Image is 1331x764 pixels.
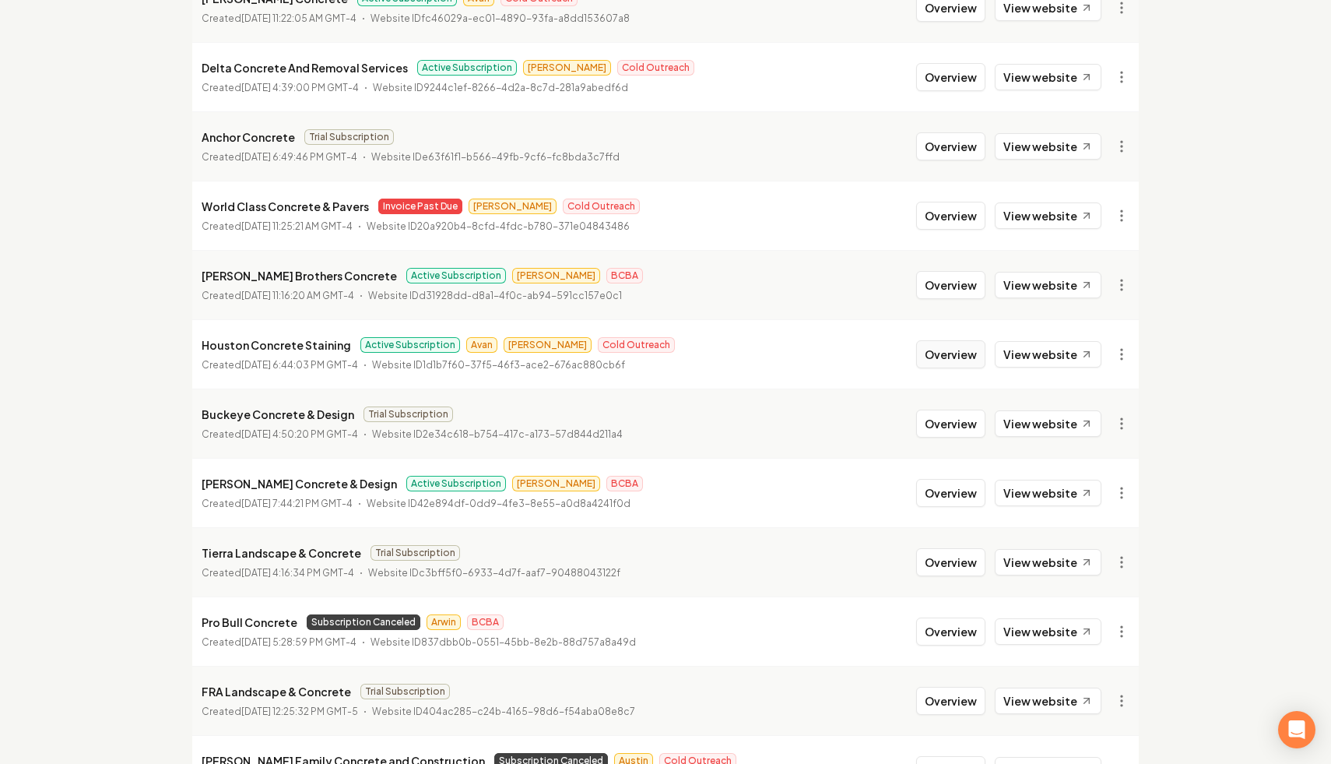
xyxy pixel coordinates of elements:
span: Active Subscription [406,476,506,491]
p: Website ID 20a920b4-8cfd-4fdc-b780-371e04843486 [367,219,630,234]
p: Created [202,565,354,581]
time: [DATE] 11:16:20 AM GMT-4 [241,290,354,301]
p: Created [202,704,358,720]
button: Overview [916,687,985,715]
span: Trial Subscription [304,129,394,145]
button: Overview [916,202,985,230]
button: Overview [916,618,985,646]
span: [PERSON_NAME] [512,476,600,491]
time: [DATE] 6:49:46 PM GMT-4 [241,151,357,163]
time: [DATE] 7:44:21 PM GMT-4 [241,498,353,509]
p: Website ID 2e34c618-b754-417c-a173-57d844d211a4 [372,427,623,442]
time: [DATE] 4:39:00 PM GMT-4 [241,82,359,93]
p: Website ID c3bff5f0-6933-4d7f-aaf7-90488043122f [368,565,620,581]
p: Created [202,150,357,165]
a: View website [995,688,1101,714]
span: BCBA [606,268,643,283]
a: View website [995,133,1101,160]
button: Overview [916,63,985,91]
time: [DATE] 11:22:05 AM GMT-4 [241,12,356,24]
p: Website ID fc46029a-ec01-4890-93fa-a8dd153607a8 [371,11,630,26]
p: Website ID 404ac285-c24b-4165-98d6-f54aba08e8c7 [372,704,635,720]
p: [PERSON_NAME] Concrete & Design [202,474,397,493]
span: Subscription Canceled [307,614,420,630]
span: Active Subscription [360,337,460,353]
button: Overview [916,479,985,507]
button: Overview [916,132,985,160]
p: Website ID e63f61f1-b566-49fb-9cf6-fc8bda3c7ffd [371,150,620,165]
p: Website ID 9244c1ef-8266-4d2a-8c7d-281a9abedf6d [373,80,628,96]
p: Website ID d31928dd-d8a1-4f0c-ab94-591cc157e0c1 [368,288,622,304]
a: View website [995,480,1101,506]
span: Cold Outreach [598,337,675,353]
span: Trial Subscription [363,407,453,422]
time: [DATE] 4:50:20 PM GMT-4 [241,428,358,440]
button: Overview [916,340,985,368]
a: View website [995,618,1101,645]
span: Arwin [427,614,461,630]
p: World Class Concrete & Pavers [202,197,369,216]
p: Website ID 837dbb0b-0551-45bb-8e2b-88d757a8a49d [371,635,636,650]
p: [PERSON_NAME] Brothers Concrete [202,266,397,285]
button: Overview [916,410,985,438]
time: [DATE] 5:28:59 PM GMT-4 [241,636,356,648]
a: View website [995,410,1101,437]
p: Created [202,635,356,650]
a: View website [995,272,1101,298]
time: [DATE] 4:16:34 PM GMT-4 [241,567,354,579]
p: Created [202,496,353,512]
span: [PERSON_NAME] [523,60,611,76]
a: View website [995,341,1101,368]
p: Pro Bull Concrete [202,613,297,632]
span: BCBA [467,614,504,630]
a: View website [995,64,1101,90]
p: Website ID 1d1b7f60-37f5-46f3-ace2-676ac880cb6f [372,357,625,373]
time: [DATE] 12:25:32 PM GMT-5 [241,706,358,717]
span: Cold Outreach [563,199,640,214]
p: Created [202,357,358,373]
p: Created [202,427,358,442]
p: Tierra Landscape & Concrete [202,544,361,562]
span: Invoice Past Due [378,199,462,214]
div: Open Intercom Messenger [1278,711,1315,748]
a: View website [995,202,1101,229]
p: Houston Concrete Staining [202,336,351,354]
span: Cold Outreach [617,60,694,76]
span: [PERSON_NAME] [512,268,600,283]
span: Trial Subscription [371,545,460,561]
p: Created [202,219,353,234]
span: Active Subscription [406,268,506,283]
p: Buckeye Concrete & Design [202,405,354,424]
span: Trial Subscription [360,684,450,699]
span: BCBA [606,476,643,491]
time: [DATE] 11:25:21 AM GMT-4 [241,220,353,232]
p: Created [202,80,359,96]
span: [PERSON_NAME] [504,337,592,353]
p: Anchor Concrete [202,128,295,146]
p: Delta Concrete And Removal Services [202,58,408,77]
p: Created [202,288,354,304]
button: Overview [916,548,985,576]
time: [DATE] 6:44:03 PM GMT-4 [241,359,358,371]
p: Created [202,11,356,26]
span: [PERSON_NAME] [469,199,557,214]
span: Avan [466,337,497,353]
a: View website [995,549,1101,576]
p: Website ID 42e894df-0dd9-4fe3-8e55-a0d8a4241f0d [367,496,630,512]
span: Active Subscription [417,60,517,76]
p: FRA Landscape & Concrete [202,682,351,701]
button: Overview [916,271,985,299]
